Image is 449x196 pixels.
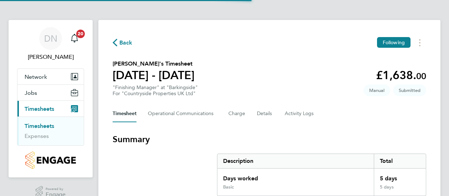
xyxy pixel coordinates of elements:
button: Network [17,69,84,84]
div: "Finishing Manager" at "Barkingside" [113,84,198,97]
button: Timesheets [17,101,84,117]
span: Jobs [25,89,37,96]
span: Dan Nichols [17,53,84,61]
a: Go to home page [17,151,84,169]
button: Timesheets Menu [413,37,426,48]
div: Summary [217,154,426,196]
span: This timesheet was manually created. [363,84,390,96]
button: Details [257,105,273,122]
span: Following [383,39,405,46]
h1: [DATE] - [DATE] [113,68,195,82]
span: This timesheet is Submitted. [393,84,426,96]
div: Basic [223,184,234,190]
button: Activity Logs [285,105,315,122]
div: 5 days [374,184,426,196]
span: Timesheets [25,105,54,112]
img: countryside-properties-logo-retina.png [25,151,76,169]
a: 20 [67,27,82,50]
span: 20 [76,30,85,38]
div: Days worked [217,169,374,184]
a: DN[PERSON_NAME] [17,27,84,61]
a: Timesheets [25,123,54,129]
div: For "Countryside Properties UK Ltd" [113,91,198,97]
div: Total [374,154,426,168]
h3: Summary [113,134,426,145]
span: 00 [416,71,426,81]
h2: [PERSON_NAME]'s Timesheet [113,60,195,68]
span: Powered by [46,186,66,192]
nav: Main navigation [9,20,93,177]
button: Operational Communications [148,105,217,122]
button: Charge [228,105,246,122]
button: Back [113,38,133,47]
button: Timesheet [113,105,136,122]
button: Jobs [17,85,84,100]
a: Expenses [25,133,49,139]
div: 5 days [374,169,426,184]
span: DN [44,34,57,43]
div: Timesheets [17,117,84,145]
button: Following [377,37,411,48]
span: Network [25,73,47,80]
app-decimal: £1,638. [376,68,426,82]
div: Description [217,154,374,168]
span: Back [119,38,133,47]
